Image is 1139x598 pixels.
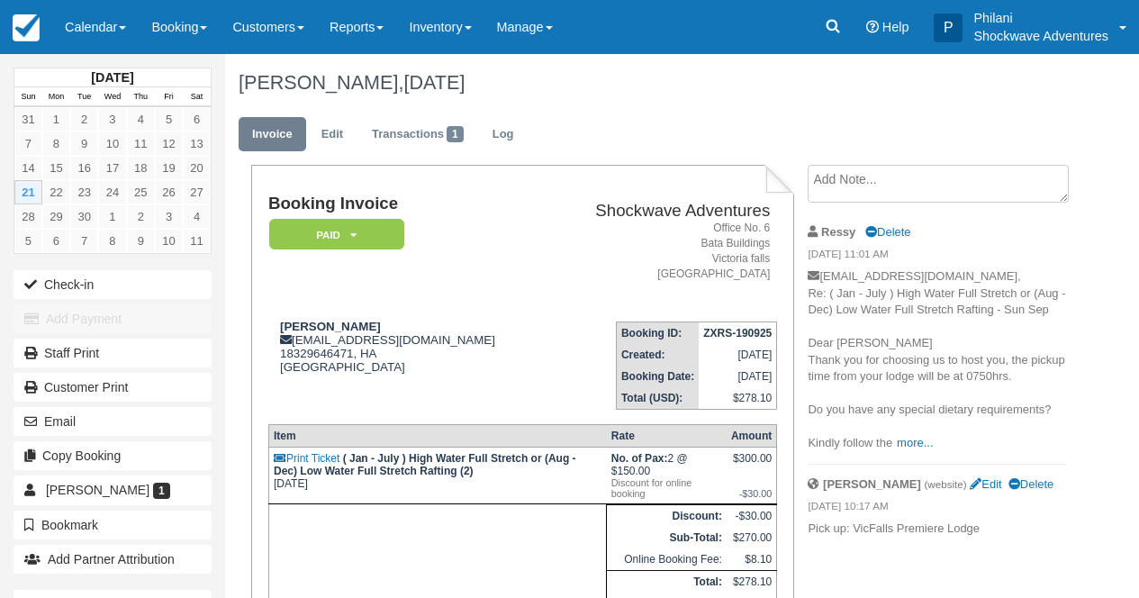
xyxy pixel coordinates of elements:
div: P [934,14,963,42]
a: 14 [14,156,42,180]
th: Sub-Total: [607,527,727,548]
th: Booking ID: [616,322,699,345]
a: 15 [42,156,70,180]
a: 6 [42,229,70,253]
img: checkfront-main-nav-mini-logo.png [13,14,40,41]
a: 13 [183,131,211,156]
th: Created: [616,344,699,366]
a: 17 [98,156,126,180]
em: Discount for online booking [611,477,722,499]
a: 9 [127,229,155,253]
td: [DATE] [699,344,777,366]
strong: [DATE] [91,70,133,85]
i: Help [866,21,879,33]
th: Fri [155,87,183,107]
a: 11 [183,229,211,253]
a: 27 [183,180,211,204]
a: Staff Print [14,339,212,367]
a: 16 [70,156,98,180]
strong: [PERSON_NAME] [823,477,921,491]
td: [DATE] [268,448,606,504]
a: 26 [155,180,183,204]
div: [EMAIL_ADDRESS][DOMAIN_NAME] 18329646471, HA [GEOGRAPHIC_DATA] [268,320,546,396]
a: 10 [155,229,183,253]
a: Paid [268,218,398,251]
td: $270.00 [727,527,777,548]
span: 1 [447,126,464,142]
a: 18 [127,156,155,180]
h1: Booking Invoice [268,195,546,213]
th: Mon [42,87,70,107]
em: Paid [269,219,404,250]
p: [EMAIL_ADDRESS][DOMAIN_NAME], Re: ( Jan - July ) High Water Full Stretch or (Aug - Dec) Low Water... [808,268,1065,452]
a: Transactions1 [358,117,477,152]
button: Copy Booking [14,441,212,470]
th: Total (USD): [616,387,699,410]
span: [PERSON_NAME] [46,483,149,497]
em: [DATE] 11:01 AM [808,247,1065,267]
span: Help [882,20,909,34]
a: 2 [127,204,155,229]
a: 22 [42,180,70,204]
h1: [PERSON_NAME], [239,72,1066,94]
a: Delete [865,225,910,239]
a: 19 [155,156,183,180]
th: Item [268,425,606,448]
th: Wed [98,87,126,107]
strong: [PERSON_NAME] [280,320,381,333]
a: 10 [98,131,126,156]
strong: ZXRS-190925 [703,327,772,340]
a: 4 [127,107,155,131]
a: 25 [127,180,155,204]
small: (website) [924,478,966,490]
th: Thu [127,87,155,107]
td: $278.10 [699,387,777,410]
a: 3 [98,107,126,131]
a: Customer Print [14,373,212,402]
th: Sun [14,87,42,107]
a: 1 [42,107,70,131]
em: [DATE] 10:17 AM [808,499,1065,519]
strong: Ressy [821,225,855,239]
a: 7 [14,131,42,156]
p: Philani [973,9,1108,27]
a: 11 [127,131,155,156]
a: 23 [70,180,98,204]
a: [PERSON_NAME] 1 [14,476,212,504]
strong: No. of Pax [611,452,668,465]
a: 2 [70,107,98,131]
address: Office No. 6 Bata Buildings Victoria falls [GEOGRAPHIC_DATA] [553,221,770,283]
span: 1 [153,483,170,499]
td: -$30.00 [727,505,777,528]
th: Discount: [607,505,727,528]
a: 30 [70,204,98,229]
p: Shockwave Adventures [973,27,1108,45]
button: Check-in [14,270,212,299]
a: Log [479,117,528,152]
th: Tue [70,87,98,107]
a: 5 [14,229,42,253]
a: 28 [14,204,42,229]
em: -$30.00 [731,488,772,499]
a: Invoice [239,117,306,152]
a: Edit [970,477,1001,491]
th: Rate [607,425,727,448]
th: Total: [607,571,727,593]
strong: ( Jan - July ) High Water Full Stretch or (Aug - Dec) Low Water Full Stretch Rafting (2) [274,452,576,477]
th: Amount [727,425,777,448]
button: Bookmark [14,511,212,539]
td: Online Booking Fee: [607,548,727,571]
a: 7 [70,229,98,253]
a: 12 [155,131,183,156]
a: 20 [183,156,211,180]
a: 8 [98,229,126,253]
td: $8.10 [727,548,777,571]
a: 21 [14,180,42,204]
button: Email [14,407,212,436]
td: $278.10 [727,571,777,593]
td: 2 @ $150.00 [607,448,727,504]
a: 3 [155,204,183,229]
a: 31 [14,107,42,131]
a: 29 [42,204,70,229]
a: 9 [70,131,98,156]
